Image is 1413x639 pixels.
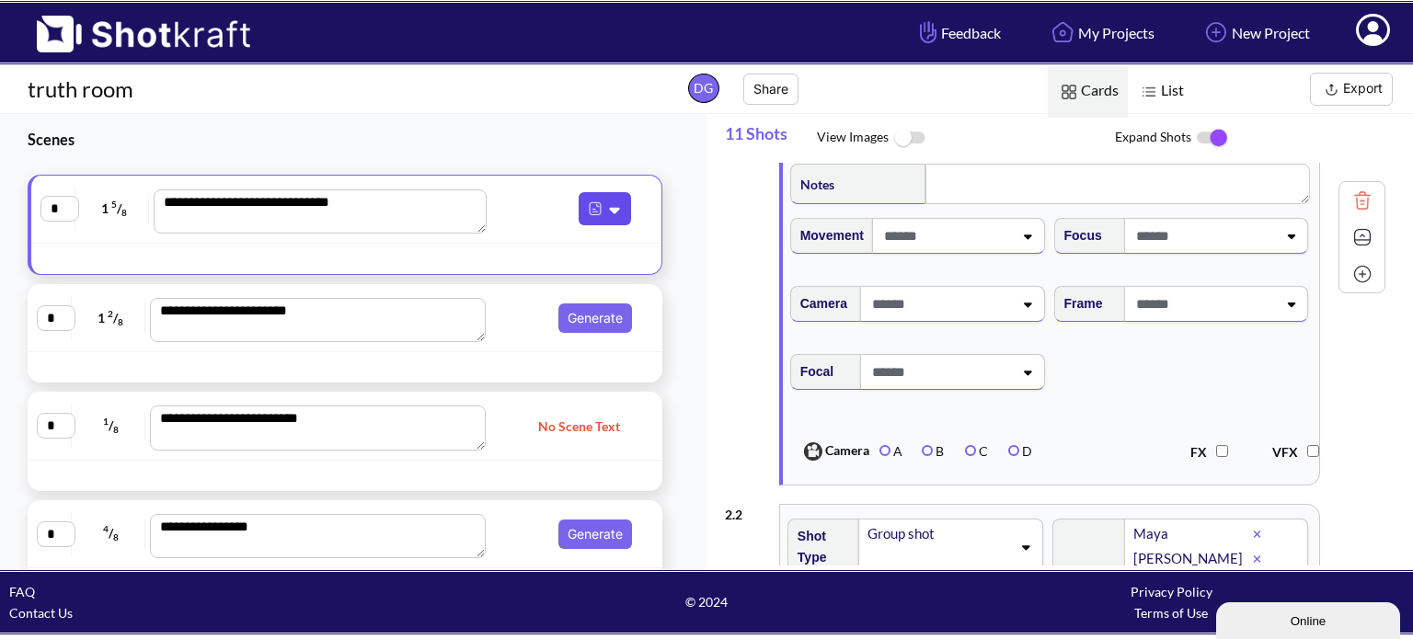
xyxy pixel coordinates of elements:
img: Trash Icon [1349,187,1376,214]
a: FAQ [9,584,35,599]
img: Add Icon [1200,17,1232,48]
span: 11 Shots [725,114,817,163]
label: D [1008,443,1032,459]
iframe: chat widget [1216,599,1404,639]
span: Shot Type [788,521,850,573]
div: [PERSON_NAME] [1132,546,1253,571]
span: 8 [113,532,119,543]
span: 8 [113,424,119,435]
img: Export Icon [1320,78,1343,101]
span: VFX [1272,444,1307,460]
button: Share [743,74,798,105]
span: / [76,519,145,548]
img: Contract Icon [1349,223,1376,251]
a: My Projects [1033,8,1168,57]
span: © 2024 [474,591,938,612]
button: Generate [558,303,632,333]
img: List Icon [1137,80,1161,104]
span: 1 / [80,194,149,223]
img: Card Icon [1057,80,1081,104]
span: List [1128,65,1193,118]
span: Feedback [915,22,1001,43]
div: Privacy Policy [939,581,1404,602]
span: FX [1190,444,1216,460]
div: Terms of Use [939,602,1404,623]
img: ToggleOff Icon [889,119,930,158]
span: 8 [121,208,127,219]
span: 1 / [76,303,145,333]
span: Focal [791,357,834,387]
span: 4 [103,523,109,534]
img: Pdf Icon [583,197,607,221]
span: 2 [108,308,113,319]
span: Movement [791,221,864,251]
span: Focus [1055,221,1102,251]
h3: Scenes [28,129,661,150]
img: Add Icon [1349,260,1376,288]
img: Home Icon [1047,17,1078,48]
button: Export [1310,73,1393,106]
span: No Scene Text [538,416,638,437]
span: Expand Shots [1115,119,1413,157]
a: New Project [1187,8,1324,57]
span: 5 [111,199,117,210]
label: B [922,443,944,459]
span: Camera [791,289,847,319]
span: Frame [1055,289,1103,319]
img: Hand Icon [915,17,941,48]
img: ToggleOn Icon [1191,119,1233,157]
span: 1 [103,416,109,427]
div: 2 . 2 [725,495,770,525]
span: View Images [817,119,1115,158]
label: A [879,443,902,459]
span: Camera [797,438,870,465]
img: Camera Icon [799,438,825,465]
span: / [76,411,145,440]
div: Group shot [866,521,1011,546]
a: Contact Us [9,605,73,621]
button: Generate [558,519,632,549]
span: 8 [118,316,123,327]
div: Maya [1132,521,1253,546]
span: Cards [1048,65,1128,118]
span: Notes [791,169,834,200]
span: DG [688,74,719,103]
label: C [965,443,988,459]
